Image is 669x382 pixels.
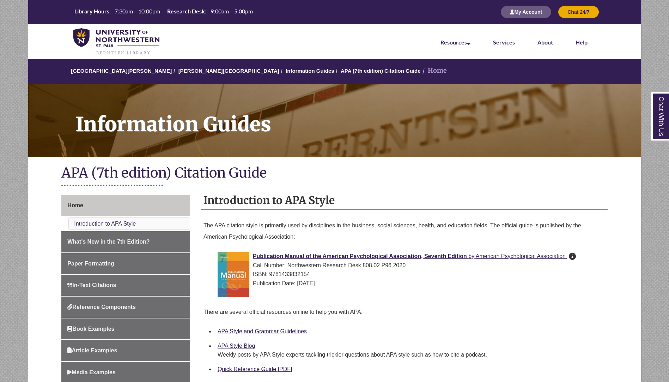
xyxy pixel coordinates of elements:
[476,253,566,259] span: American Psychological Association
[67,239,150,245] span: What's New in the 7th Edition?
[61,275,190,296] a: In-Text Citations
[61,195,190,216] a: Home
[501,9,551,15] a: My Account
[72,7,256,17] a: Hours Today
[203,304,605,321] p: There are several official resources online to help you with APA:
[72,7,112,15] th: Library Hours:
[493,39,515,46] a: Services
[218,270,602,279] div: ISBN: 9781433832154
[61,318,190,340] a: Book Examples
[421,66,447,76] li: Home
[74,221,136,227] a: Introduction to APA Style
[253,253,467,259] span: Publication Manual of the American Psychological Association, Seventh Edition
[501,6,551,18] button: My Account
[178,68,279,74] a: [PERSON_NAME][GEOGRAPHIC_DATA]
[558,6,598,18] button: Chat 24/7
[286,68,334,74] a: Information Guides
[468,253,474,259] span: by
[67,347,117,353] span: Article Examples
[218,328,307,334] a: APA Style and Grammar Guidelines
[218,351,602,359] div: Weekly posts by APA Style experts tackling trickier questions about APA style such as how to cite...
[61,253,190,274] a: Paper Formatting
[28,84,641,157] a: Information Guides
[67,369,116,375] span: Media Examples
[211,8,253,14] span: 9:00am – 5:00pm
[341,68,421,74] a: APA (7th edition) Citation Guide
[203,217,605,245] p: The APA citation style is primarily used by disciplines in the business, social sciences, health,...
[61,297,190,318] a: Reference Components
[201,191,608,210] h2: Introduction to APA Style
[164,7,207,15] th: Research Desk:
[218,279,602,288] div: Publication Date: [DATE]
[73,28,160,56] img: UNWSP Library Logo
[218,343,255,349] a: APA Style Blog
[68,84,641,148] h1: Information Guides
[253,253,567,259] a: Publication Manual of the American Psychological Association, Seventh Edition by American Psychol...
[218,261,602,270] div: Call Number: Northwestern Research Desk 808.02 P96 2020
[67,202,83,208] span: Home
[537,39,553,46] a: About
[67,261,114,267] span: Paper Formatting
[61,231,190,252] a: What's New in the 7th Edition?
[115,8,160,14] span: 7:30am – 10:00pm
[218,366,292,372] a: Quick Reference Guide [PDF]
[71,68,172,74] a: [GEOGRAPHIC_DATA][PERSON_NAME]
[67,326,114,332] span: Book Examples
[72,7,256,16] table: Hours Today
[558,9,598,15] a: Chat 24/7
[61,340,190,361] a: Article Examples
[440,39,470,46] a: Resources
[67,282,116,288] span: In-Text Citations
[61,164,607,183] h1: APA (7th edition) Citation Guide
[67,304,136,310] span: Reference Components
[576,39,588,46] a: Help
